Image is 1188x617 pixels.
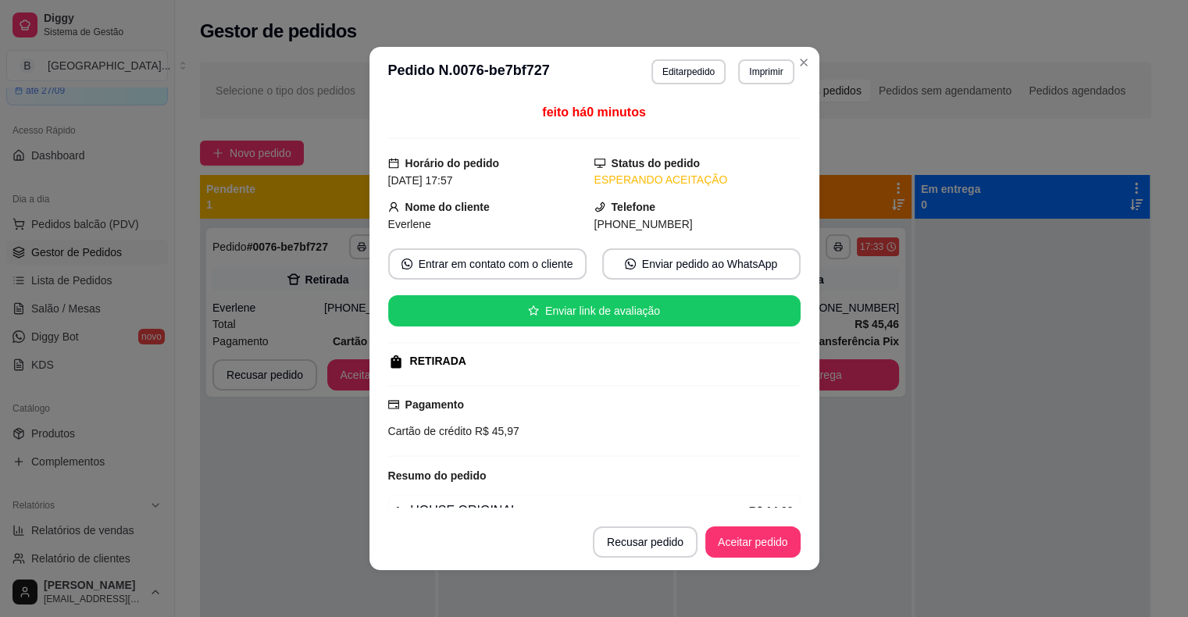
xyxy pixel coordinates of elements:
span: whats-app [625,259,636,269]
strong: Telefone [612,201,656,213]
span: feito há 0 minutos [542,105,645,119]
div: HOUSE ORIGINAL [395,501,749,520]
span: credit-card [388,399,399,410]
span: [PHONE_NUMBER] [594,218,693,230]
strong: Nome do cliente [405,201,490,213]
span: calendar [388,158,399,169]
strong: Horário do pedido [405,157,500,169]
strong: Resumo do pedido [388,469,487,482]
span: [DATE] 17:57 [388,174,453,187]
strong: Status do pedido [612,157,701,169]
span: whats-app [401,259,412,269]
span: user [388,202,399,212]
button: Close [791,50,816,75]
span: Everlene [388,218,431,230]
button: Imprimir [738,59,794,84]
span: Cartão de crédito [388,425,472,437]
span: star [528,305,539,316]
strong: 1 x [395,505,408,517]
div: RETIRADA [410,353,466,369]
button: Editarpedido [651,59,726,84]
span: phone [594,202,605,212]
button: starEnviar link de avaliação [388,295,801,326]
button: whats-appEnviar pedido ao WhatsApp [602,248,801,280]
strong: Pagamento [405,398,464,411]
button: whats-appEntrar em contato com o cliente [388,248,587,280]
span: R$ 45,97 [472,425,519,437]
h3: Pedido N. 0076-be7bf727 [388,59,550,84]
button: Recusar pedido [593,526,697,558]
button: Aceitar pedido [705,526,801,558]
strong: R$ 14,99 [749,505,794,517]
div: ESPERANDO ACEITAÇÃO [594,172,801,188]
span: desktop [594,158,605,169]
